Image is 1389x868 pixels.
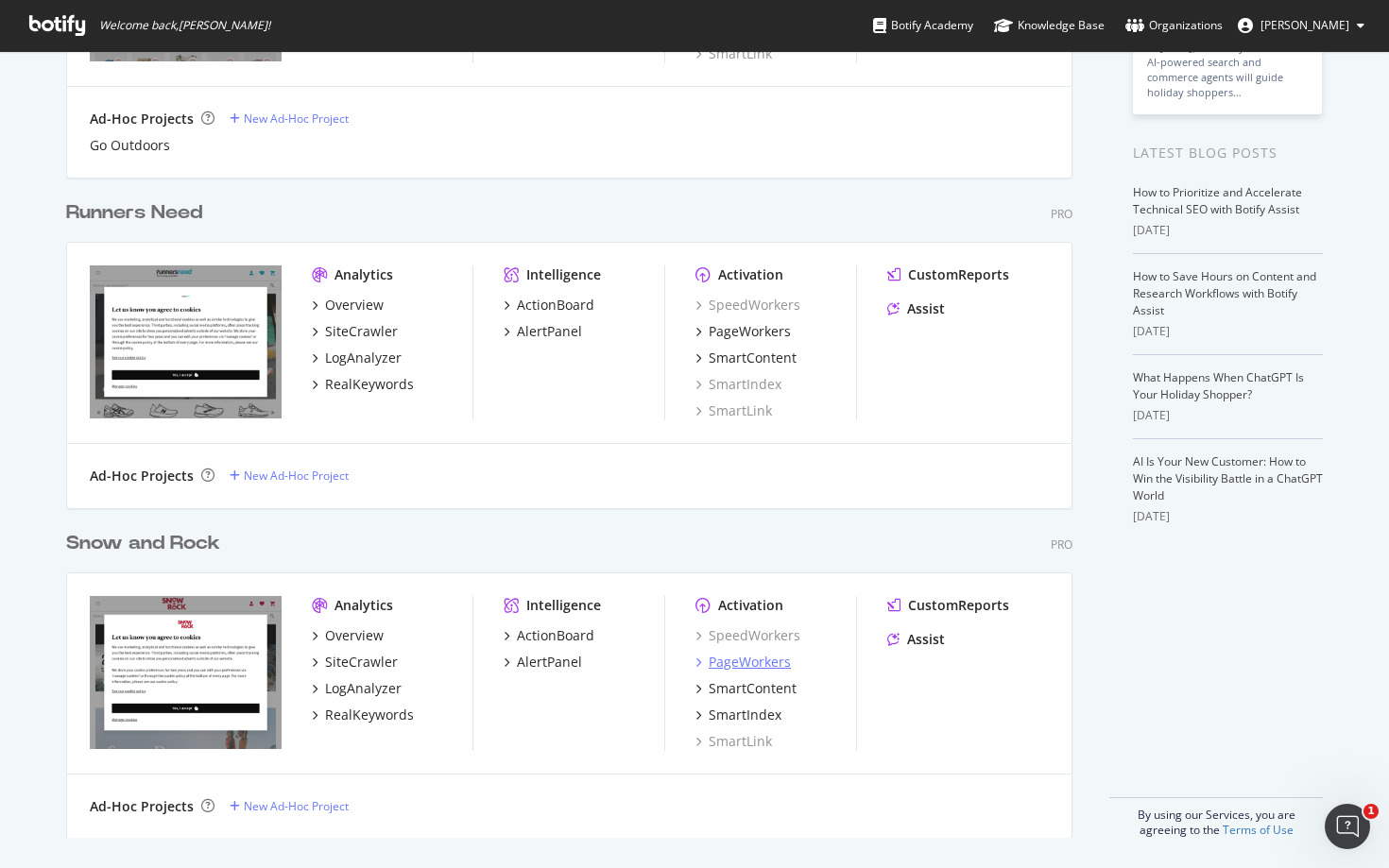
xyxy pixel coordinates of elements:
[1223,10,1380,41] button: [PERSON_NAME]
[325,375,414,394] div: RealKeywords
[709,679,797,698] div: SmartContent
[695,653,791,672] a: PageWorkers
[709,653,791,672] div: PageWorkers
[504,653,582,672] a: AlertPanel
[908,596,1009,615] div: CustomReports
[709,322,791,341] div: PageWorkers
[90,110,194,128] div: Ad-Hoc Projects
[244,111,349,127] div: New Ad-Hoc Project
[709,706,781,724] div: SmartIndex
[312,706,414,724] a: RealKeywords
[1133,453,1323,503] a: AI Is Your New Customer: How to Win the Visibility Battle in a ChatGPT World
[66,199,210,227] a: Runners Need
[994,16,1105,35] div: Knowledge Base
[325,349,402,367] div: LogAnalyzer
[230,111,349,127] a: New Ad-Hoc Project
[887,596,1009,615] a: CustomReports
[695,401,772,420] a: SmartLink
[334,596,393,615] div: Analytics
[695,322,791,341] a: PageWorkers
[1133,143,1323,163] div: Latest Blog Posts
[887,299,945,318] a: Assist
[325,322,398,341] div: SiteCrawler
[325,679,402,698] div: LogAnalyzer
[1133,268,1316,318] a: How to Save Hours on Content and Research Workflows with Botify Assist
[526,265,601,284] div: Intelligence
[312,375,414,394] a: RealKeywords
[334,265,393,284] div: Analytics
[312,349,402,367] a: LogAnalyzer
[325,296,384,315] div: Overview
[695,679,797,698] a: SmartContent
[887,265,1009,284] a: CustomReports
[1125,16,1223,35] div: Organizations
[517,322,582,341] div: AlertPanel
[718,265,783,284] div: Activation
[504,296,594,315] a: ActionBoard
[695,375,781,394] a: SmartIndex
[695,44,772,63] a: SmartLink
[1133,369,1304,402] a: What Happens When ChatGPT Is Your Holiday Shopper?
[907,299,945,318] div: Assist
[1363,804,1379,819] span: 1
[504,626,594,645] a: ActionBoard
[90,797,194,816] div: Ad-Hoc Projects
[873,16,973,35] div: Botify Academy
[90,265,282,418] img: https://www.runnersneed.com/
[1109,797,1323,838] div: By using our Services, you are agreeing to the
[1051,536,1072,553] div: Pro
[908,265,1009,284] div: CustomReports
[887,630,945,649] a: Assist
[504,322,582,341] a: AlertPanel
[325,653,398,672] div: SiteCrawler
[244,798,349,814] div: New Ad-Hoc Project
[66,530,228,557] a: Snow and Rock
[709,349,797,367] div: SmartContent
[1260,17,1349,33] span: Ellie Combes
[312,679,402,698] a: LogAnalyzer
[695,626,800,645] a: SpeedWorkers
[695,349,797,367] a: SmartContent
[66,199,202,227] div: Runners Need
[1133,323,1323,340] div: [DATE]
[907,630,945,649] div: Assist
[1325,804,1370,849] iframe: Intercom live chat
[1133,407,1323,424] div: [DATE]
[517,653,582,672] div: AlertPanel
[695,706,781,724] a: SmartIndex
[312,653,398,672] a: SiteCrawler
[66,530,220,557] div: Snow and Rock
[1133,222,1323,239] div: [DATE]
[1133,508,1323,525] div: [DATE]
[312,626,384,645] a: Overview
[244,468,349,484] div: New Ad-Hoc Project
[230,468,349,484] a: New Ad-Hoc Project
[230,798,349,814] a: New Ad-Hoc Project
[1223,822,1294,838] a: Terms of Use
[718,596,783,615] div: Activation
[90,136,170,155] a: Go Outdoors
[312,322,398,341] a: SiteCrawler
[1133,184,1302,217] a: How to Prioritize and Accelerate Technical SEO with Botify Assist
[90,467,194,485] div: Ad-Hoc Projects
[325,706,414,724] div: RealKeywords
[695,732,772,751] a: SmartLink
[526,596,601,615] div: Intelligence
[517,296,594,315] div: ActionBoard
[1147,40,1308,100] div: In [DATE], the first year where AI-powered search and commerce agents will guide holiday shoppers…
[99,18,270,33] span: Welcome back, [PERSON_NAME] !
[325,626,384,645] div: Overview
[517,626,594,645] div: ActionBoard
[695,296,800,315] a: SpeedWorkers
[312,296,384,315] a: Overview
[90,596,282,749] img: https://www.snowandrock.com/
[1051,206,1072,222] div: Pro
